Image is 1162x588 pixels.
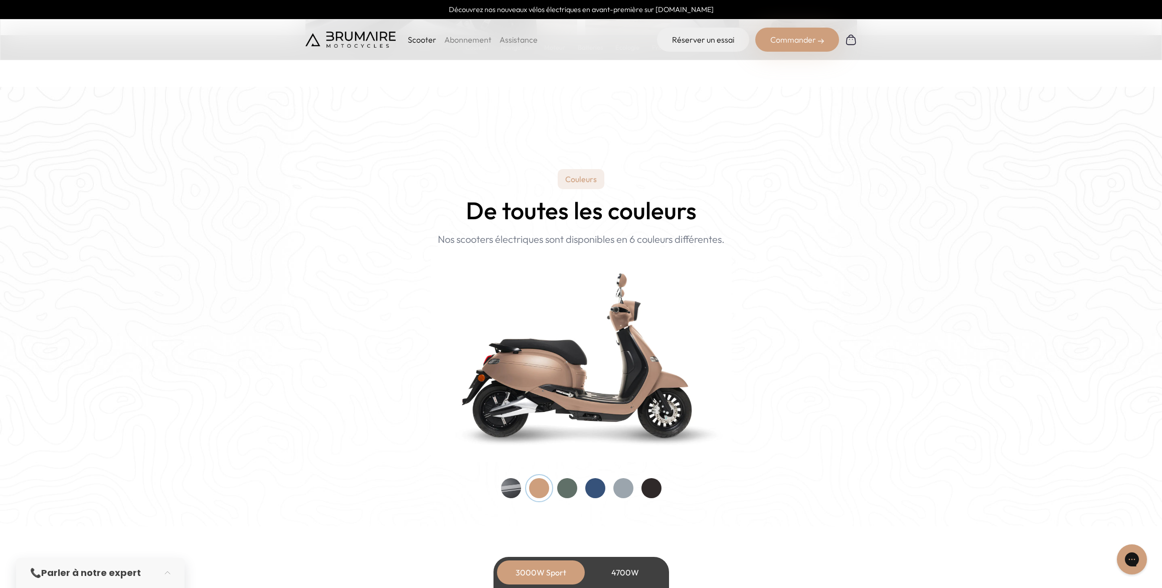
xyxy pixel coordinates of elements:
a: Assistance [500,35,538,45]
img: Panier [845,34,857,46]
div: 4700W [585,560,666,584]
img: right-arrow-2.png [818,38,824,44]
p: Nos scooters électriques sont disponibles en 6 couleurs différentes. [438,232,725,247]
p: Couleurs [558,169,604,189]
div: Commander [755,28,839,52]
h2: De toutes les couleurs [466,197,697,224]
a: Abonnement [444,35,491,45]
div: 3000W Sport [501,560,581,584]
p: Scooter [408,34,436,46]
img: Brumaire Motocycles [305,32,396,48]
a: Réserver un essai [657,28,749,52]
iframe: Gorgias live chat messenger [1112,541,1152,578]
